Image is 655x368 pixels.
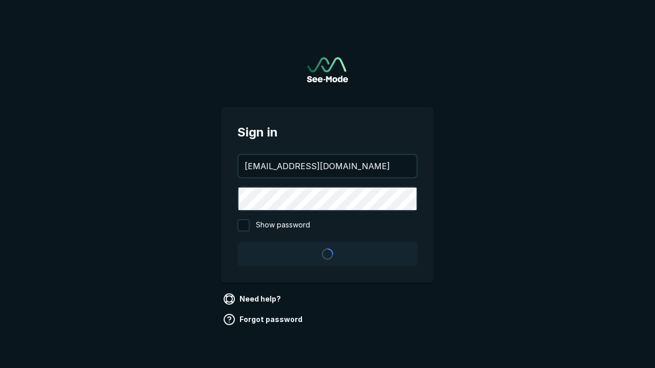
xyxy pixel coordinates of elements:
span: Show password [256,219,310,232]
input: your@email.com [238,155,417,177]
img: See-Mode Logo [307,57,348,82]
a: Forgot password [221,311,307,328]
a: Go to sign in [307,57,348,82]
span: Sign in [237,123,418,142]
a: Need help? [221,291,285,307]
